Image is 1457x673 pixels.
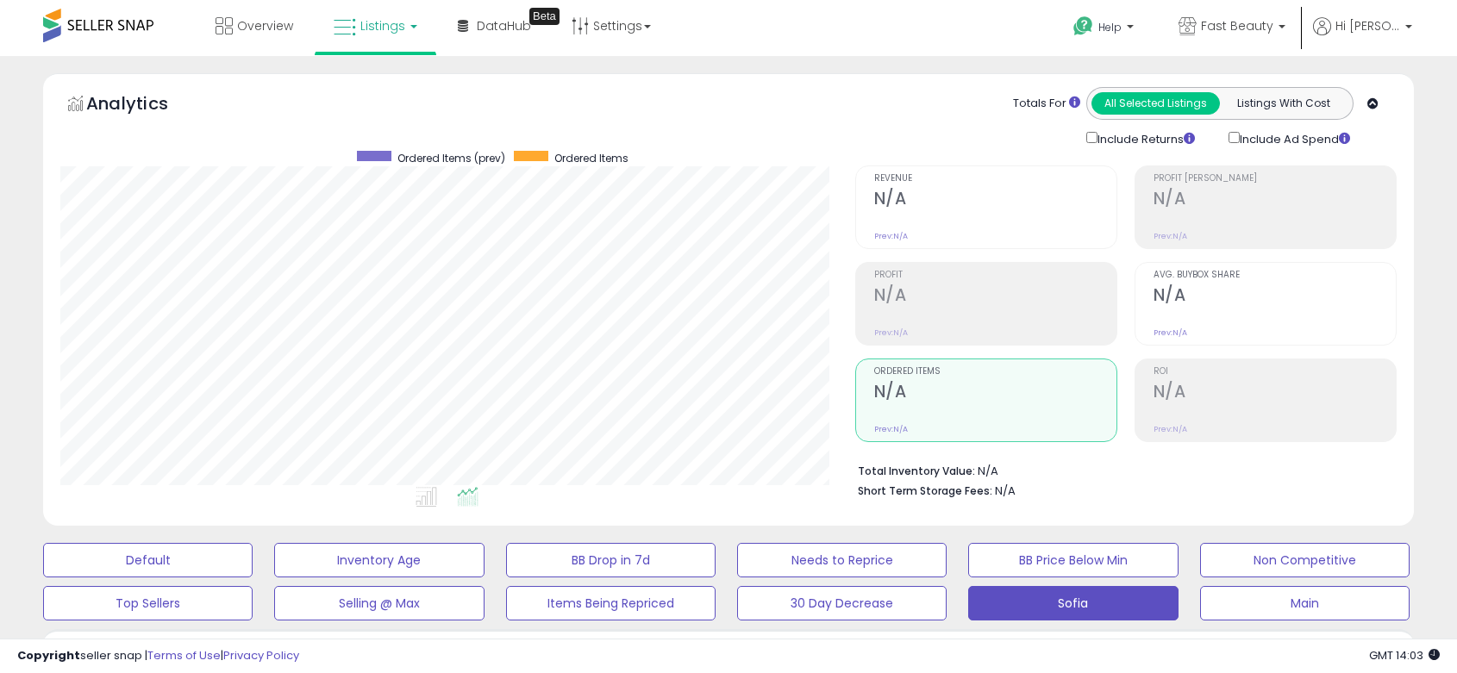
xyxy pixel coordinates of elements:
span: Ordered Items (prev) [397,151,505,165]
a: Help [1060,3,1151,56]
h2: N/A [874,382,1116,405]
small: Prev: N/A [874,424,908,434]
small: Prev: N/A [1154,327,1187,338]
button: All Selected Listings [1091,92,1220,115]
span: ROI [1154,367,1396,377]
strong: Copyright [17,647,80,664]
small: Prev: N/A [874,327,908,338]
h5: Analytics [86,91,202,120]
span: Help [1098,20,1122,34]
button: Main [1200,586,1410,620]
b: Total Inventory Value: [858,464,975,478]
span: Hi [PERSON_NAME] [1335,17,1400,34]
small: Prev: N/A [1154,231,1187,241]
button: BB Drop in 7d [506,543,716,577]
span: N/A [995,483,1016,499]
span: 2025-09-12 14:03 GMT [1369,647,1440,664]
a: Hi [PERSON_NAME] [1313,17,1412,56]
b: Short Term Storage Fees: [858,483,992,498]
h2: N/A [1154,382,1396,405]
button: 30 Day Decrease [737,586,947,620]
button: Needs to Reprice [737,543,947,577]
h2: N/A [1154,285,1396,308]
div: Tooltip anchor [529,8,560,25]
h2: N/A [1154,189,1396,212]
button: Inventory Age [274,543,484,577]
button: Items Being Repriced [506,586,716,620]
div: Include Ad Spend [1216,128,1378,148]
button: Default [43,543,253,577]
span: Revenue [874,174,1116,184]
small: Prev: N/A [874,231,908,241]
div: seller snap | | [17,648,299,664]
button: BB Price Below Min [968,543,1178,577]
span: Ordered Items [874,367,1116,377]
span: Fast Beauty [1201,17,1273,34]
span: Overview [237,17,293,34]
button: Listings With Cost [1219,92,1348,115]
span: DataHub [477,17,531,34]
button: Non Competitive [1200,543,1410,577]
span: Ordered Items [554,151,628,165]
button: Sofia [968,586,1178,620]
button: Selling @ Max [274,586,484,620]
a: Privacy Policy [223,647,299,664]
div: Include Returns [1073,128,1216,148]
button: Top Sellers [43,586,253,620]
li: N/A [858,459,1384,480]
i: Get Help [1072,16,1094,37]
h2: N/A [874,285,1116,308]
a: Terms of Use [147,647,221,664]
div: Totals For [1013,96,1080,112]
span: Profit [874,271,1116,280]
span: Profit [PERSON_NAME] [1154,174,1396,184]
h2: N/A [874,189,1116,212]
small: Prev: N/A [1154,424,1187,434]
span: Avg. Buybox Share [1154,271,1396,280]
span: Listings [360,17,405,34]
